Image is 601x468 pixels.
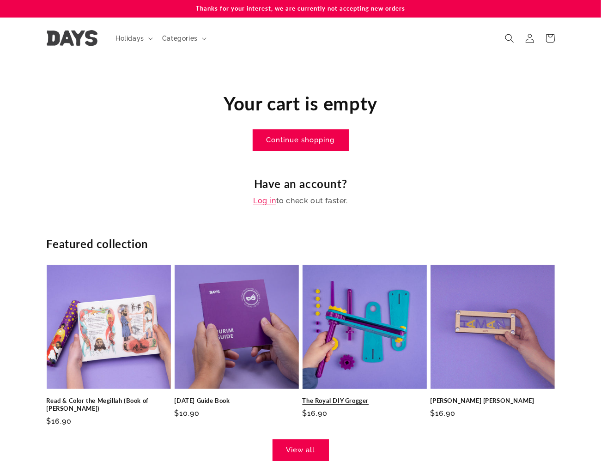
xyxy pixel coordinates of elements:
[157,29,210,48] summary: Categories
[47,30,97,46] img: Days United
[47,397,171,413] a: Read & Color the Megillah (Book of [PERSON_NAME])
[253,194,276,208] a: Log in
[47,176,555,191] h2: Have an account?
[110,29,157,48] summary: Holidays
[431,397,555,405] a: [PERSON_NAME] [PERSON_NAME]
[47,237,555,251] h2: Featured collection
[115,34,144,43] span: Holidays
[47,91,555,115] h1: Your cart is empty
[47,194,555,208] p: to check out faster.
[499,28,520,49] summary: Search
[162,34,198,43] span: Categories
[303,397,427,405] a: The Royal DIY Grogger
[175,397,299,405] a: [DATE] Guide Book
[47,265,555,435] ul: Slider
[273,439,329,461] a: View all products in the Purim collection
[253,129,349,151] a: Continue shopping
